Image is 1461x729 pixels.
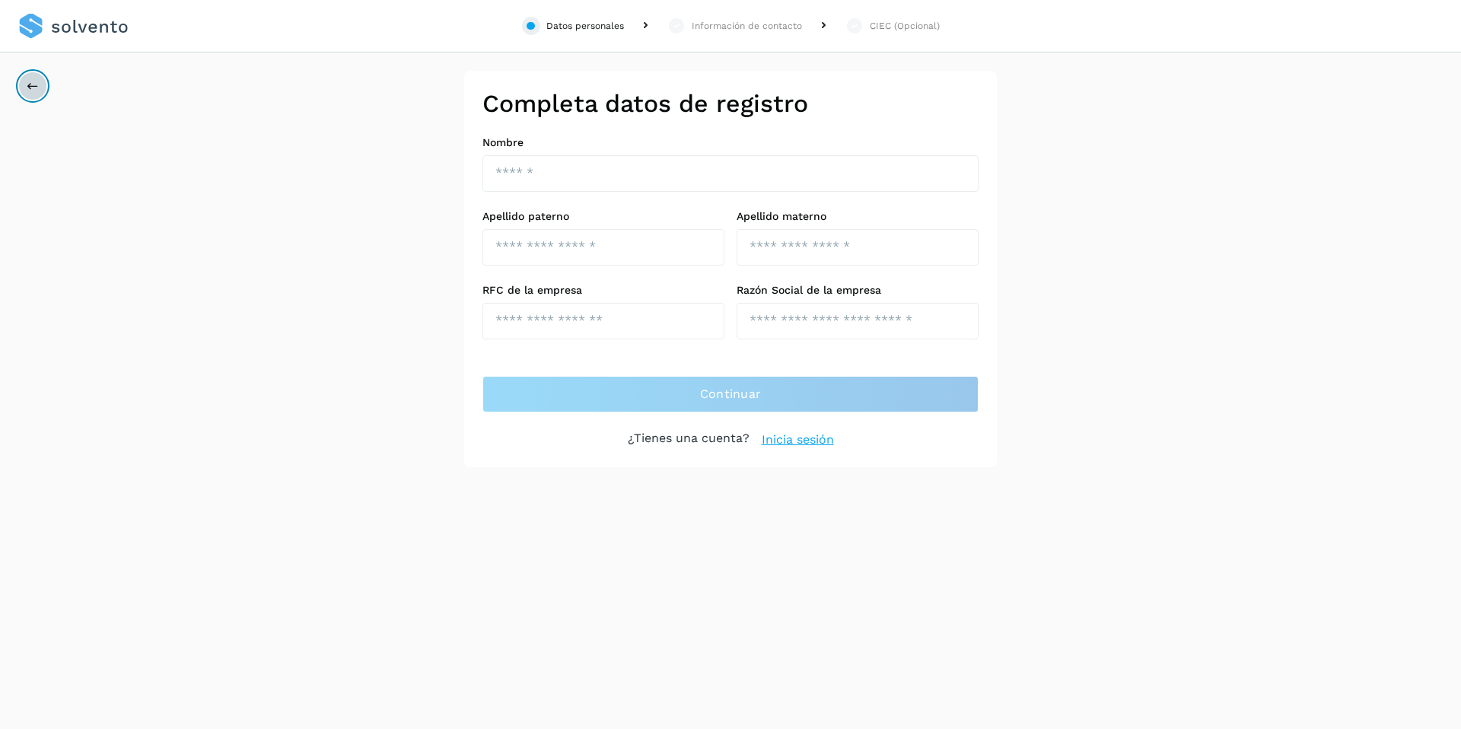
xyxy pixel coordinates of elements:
button: Continuar [482,376,979,412]
label: Apellido materno [737,210,979,223]
div: Información de contacto [692,19,802,33]
label: Razón Social de la empresa [737,284,979,297]
div: CIEC (Opcional) [870,19,940,33]
a: Inicia sesión [762,431,834,449]
p: ¿Tienes una cuenta? [628,431,750,449]
span: Continuar [700,386,762,403]
div: Datos personales [546,19,624,33]
label: Apellido paterno [482,210,724,223]
label: Nombre [482,136,979,149]
h2: Completa datos de registro [482,89,979,118]
label: RFC de la empresa [482,284,724,297]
